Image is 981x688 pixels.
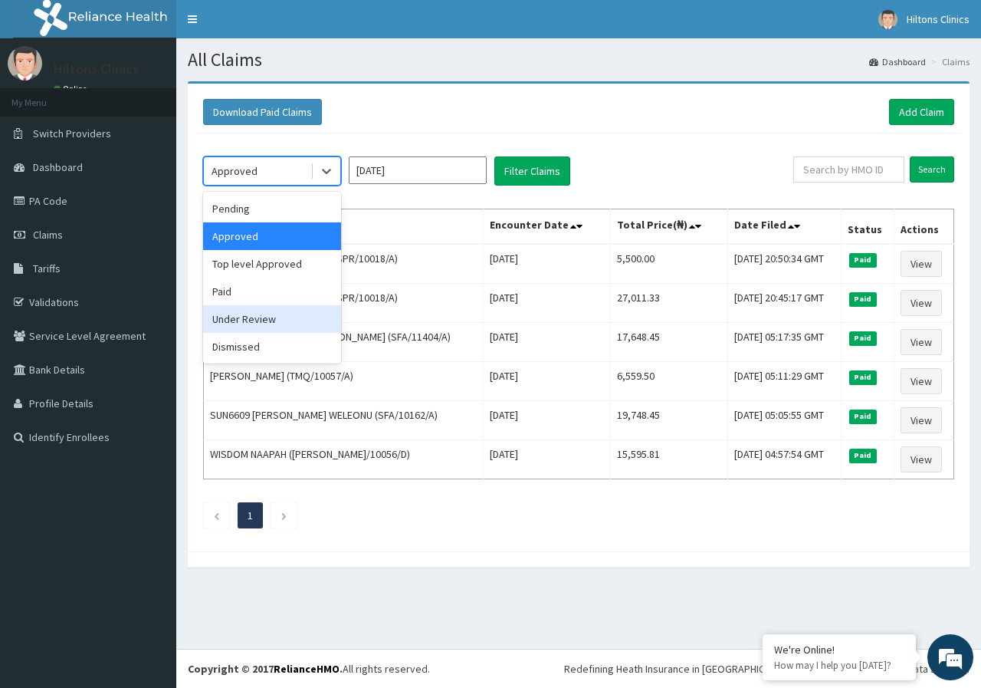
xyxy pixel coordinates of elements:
[33,160,83,174] span: Dashboard
[349,156,487,184] input: Select Month and Year
[188,662,343,676] strong: Copyright © 2017 .
[901,329,942,355] a: View
[484,209,611,245] th: Encounter Date
[728,244,842,284] td: [DATE] 20:50:34 GMT
[610,401,727,440] td: 19,748.45
[728,284,842,323] td: [DATE] 20:45:17 GMT
[33,262,61,275] span: Tariffs
[8,46,42,81] img: User Image
[564,661,970,676] div: Redefining Heath Insurance in [GEOGRAPHIC_DATA] using Telemedicine and Data Science!
[728,362,842,401] td: [DATE] 05:11:29 GMT
[188,50,970,70] h1: All Claims
[849,410,877,423] span: Paid
[901,446,942,472] a: View
[901,368,942,394] a: View
[281,509,287,522] a: Next page
[8,419,292,472] textarea: Type your message and hit 'Enter'
[728,209,842,245] th: Date Filed
[212,163,258,179] div: Approved
[610,209,727,245] th: Total Price(₦)
[610,284,727,323] td: 27,011.33
[484,440,611,479] td: [DATE]
[774,659,904,672] p: How may I help you today?
[849,331,877,345] span: Paid
[889,99,954,125] a: Add Claim
[849,449,877,463] span: Paid
[907,12,970,26] span: Hiltons Clinics
[203,250,341,278] div: Top level Approved
[842,209,894,245] th: Status
[176,649,981,688] footer: All rights reserved.
[894,209,953,245] th: Actions
[484,323,611,362] td: [DATE]
[28,77,62,115] img: d_794563401_company_1708531726252_794563401
[869,55,926,68] a: Dashboard
[203,222,341,250] div: Approved
[484,362,611,401] td: [DATE]
[89,193,212,348] span: We're online!
[204,284,484,323] td: OYEBANJI [PERSON_NAME] (SPR/10018/A)
[274,662,340,676] a: RelianceHMO
[484,284,611,323] td: [DATE]
[248,509,253,522] a: Page 1 is your current page
[204,401,484,440] td: SUN6609 [PERSON_NAME] WELEONU (SFA/10162/A)
[728,323,842,362] td: [DATE] 05:17:35 GMT
[849,253,877,267] span: Paid
[494,156,570,186] button: Filter Claims
[901,251,942,277] a: View
[203,278,341,305] div: Paid
[80,86,258,106] div: Chat with us now
[203,195,341,222] div: Pending
[878,10,897,29] img: User Image
[849,292,877,306] span: Paid
[610,323,727,362] td: 17,648.45
[484,401,611,440] td: [DATE]
[204,440,484,479] td: WISDOM NAAPAH ([PERSON_NAME]/10056/D)
[203,99,322,125] button: Download Paid Claims
[901,407,942,433] a: View
[33,228,63,242] span: Claims
[728,401,842,440] td: [DATE] 05:05:55 GMT
[54,84,90,94] a: Online
[610,244,727,284] td: 5,500.00
[204,244,484,284] td: OYEBANJI [PERSON_NAME] (SPR/10018/A)
[793,156,904,183] input: Search by HMO ID
[849,370,877,384] span: Paid
[54,62,139,76] p: Hiltons Clinics
[901,290,942,316] a: View
[204,209,484,245] th: Name
[203,305,341,333] div: Under Review
[728,440,842,479] td: [DATE] 04:57:54 GMT
[910,156,954,183] input: Search
[610,440,727,479] td: 15,595.81
[251,8,288,44] div: Minimize live chat window
[204,323,484,362] td: SUN8802 CONFIDENCE [PERSON_NAME] (SFA/11404/A)
[927,55,970,68] li: Claims
[33,127,111,140] span: Switch Providers
[774,643,904,657] div: We're Online!
[203,333,341,360] div: Dismissed
[610,362,727,401] td: 6,559.50
[204,362,484,401] td: [PERSON_NAME] (TMQ/10057/A)
[213,509,220,522] a: Previous page
[484,244,611,284] td: [DATE]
